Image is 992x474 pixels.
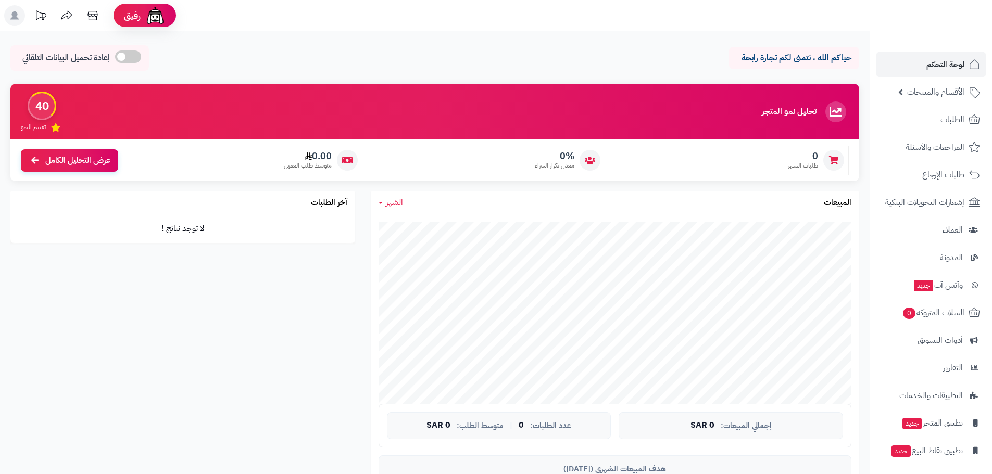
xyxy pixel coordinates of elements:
[737,52,851,64] p: حياكم الله ، نتمنى لكم تجارة رابحة
[510,421,512,429] span: |
[721,421,772,430] span: إجمالي المبيعات:
[876,135,986,160] a: المراجعات والأسئلة
[876,411,986,435] a: تطبيق المتجرجديد
[284,161,332,170] span: متوسط طلب العميل
[943,361,963,375] span: التقارير
[943,223,963,237] span: العملاء
[899,388,963,403] span: التطبيقات والخدمات
[535,150,574,162] span: 0%
[386,196,403,209] span: الشهر
[926,57,964,72] span: لوحة التحكم
[876,383,986,408] a: التطبيقات والخدمات
[824,198,851,208] h3: المبيعات
[876,438,986,463] a: تطبيق نقاط البيعجديد
[45,155,110,166] span: عرض التحليل الكامل
[762,107,817,117] h3: تحليل نمو المتجر
[907,85,964,99] span: الأقسام والمنتجات
[426,421,450,430] span: 0 SAR
[124,9,141,22] span: رفيق
[876,190,986,215] a: إشعارات التحويلات البنكية
[890,443,963,458] span: تطبيق نقاط البيع
[530,421,571,430] span: عدد الطلبات:
[902,305,964,320] span: السلات المتروكة
[876,162,986,187] a: طلبات الإرجاع
[457,421,504,430] span: متوسط الطلب:
[788,150,818,162] span: 0
[906,140,964,155] span: المراجعات والأسئلة
[379,197,403,209] a: الشهر
[876,355,986,380] a: التقارير
[876,273,986,298] a: وآتس آبجديد
[885,195,964,210] span: إشعارات التحويلات البنكية
[903,308,915,319] span: 0
[891,445,911,457] span: جديد
[901,416,963,430] span: تطبيق المتجر
[876,107,986,132] a: الطلبات
[284,150,332,162] span: 0.00
[876,300,986,325] a: السلات المتروكة0
[10,214,355,243] td: لا توجد نتائج !
[519,421,524,430] span: 0
[21,123,46,132] span: تقييم النمو
[940,112,964,127] span: الطلبات
[921,28,982,50] img: logo-2.png
[788,161,818,170] span: طلبات الشهر
[311,198,347,208] h3: آخر الطلبات
[913,278,963,292] span: وآتس آب
[914,280,933,291] span: جديد
[690,421,714,430] span: 0 SAR
[535,161,574,170] span: معدل تكرار الشراء
[876,245,986,270] a: المدونة
[922,168,964,182] span: طلبات الإرجاع
[28,5,54,29] a: تحديثات المنصة
[902,418,922,429] span: جديد
[22,52,110,64] span: إعادة تحميل البيانات التلقائي
[940,250,963,265] span: المدونة
[21,149,118,172] a: عرض التحليل الكامل
[145,5,166,26] img: ai-face.png
[876,217,986,242] a: العملاء
[876,328,986,353] a: أدوات التسويق
[918,333,963,348] span: أدوات التسويق
[876,52,986,77] a: لوحة التحكم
